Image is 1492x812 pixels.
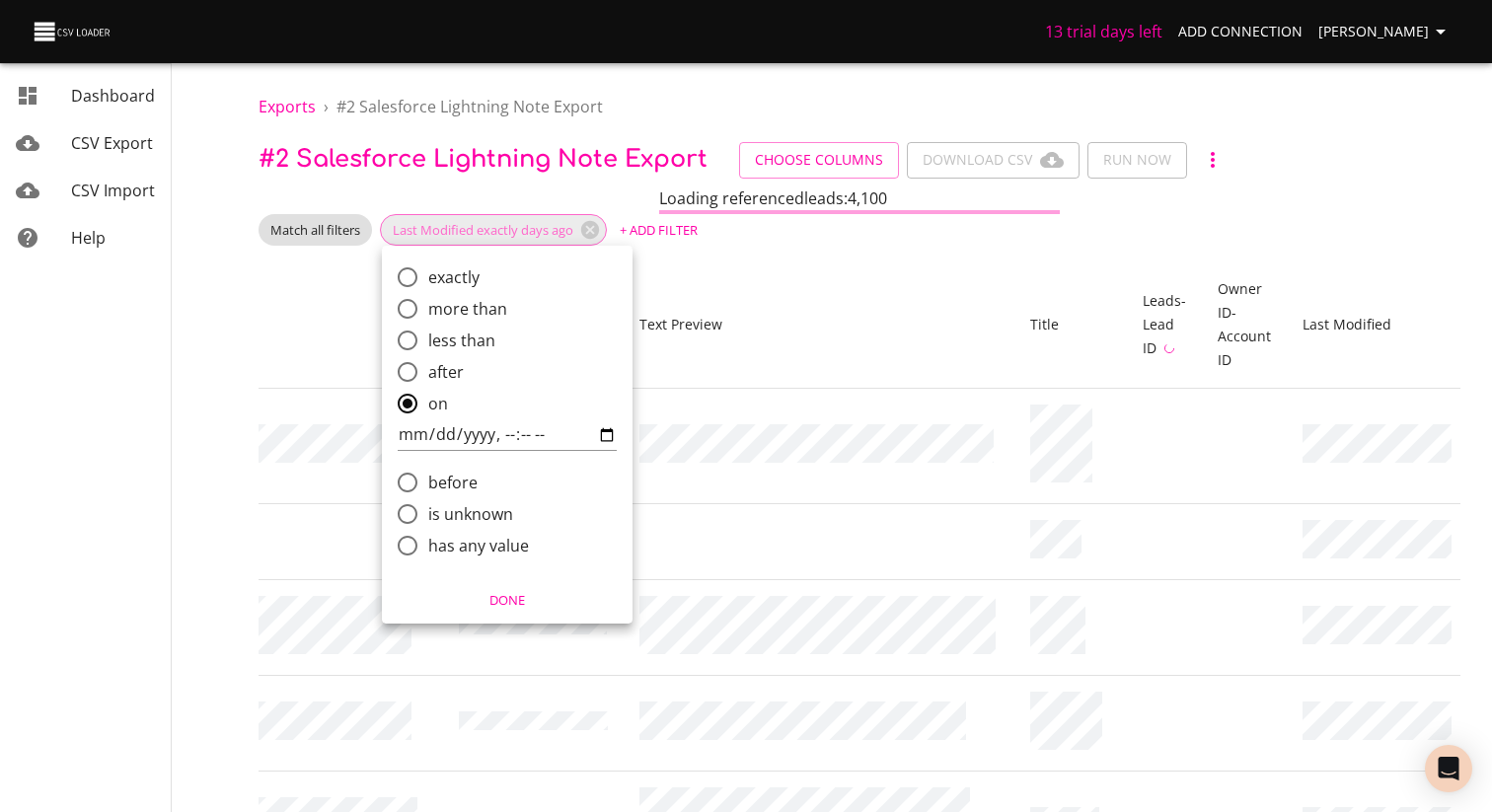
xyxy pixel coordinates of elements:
[428,265,480,289] span: exactly
[428,329,495,352] span: less than
[428,471,478,494] span: before
[428,502,513,526] span: is unknown
[398,261,617,561] div: comparison
[395,589,620,612] span: Done
[390,585,625,616] button: Done
[428,534,529,557] span: has any value
[1425,745,1472,792] div: Open Intercom Messenger
[428,297,507,321] span: more than
[428,360,464,384] span: after
[428,392,448,415] span: on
